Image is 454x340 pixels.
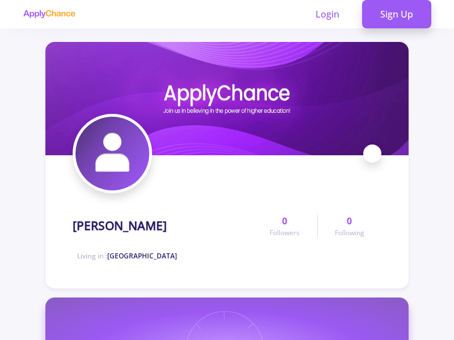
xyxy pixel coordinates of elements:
h1: [PERSON_NAME] [73,219,167,233]
span: [GEOGRAPHIC_DATA] [107,251,177,261]
a: 0Following [317,214,381,238]
span: 0 [347,214,352,228]
a: 0Followers [253,214,317,238]
span: Following [335,228,364,238]
span: 0 [282,214,287,228]
img: Mohamad Ebrahimicover image [45,42,409,155]
span: Followers [270,228,300,238]
span: Living in : [77,251,177,261]
img: Mohamad Ebrahimiavatar [75,117,149,190]
img: applychance logo text only [23,10,75,19]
